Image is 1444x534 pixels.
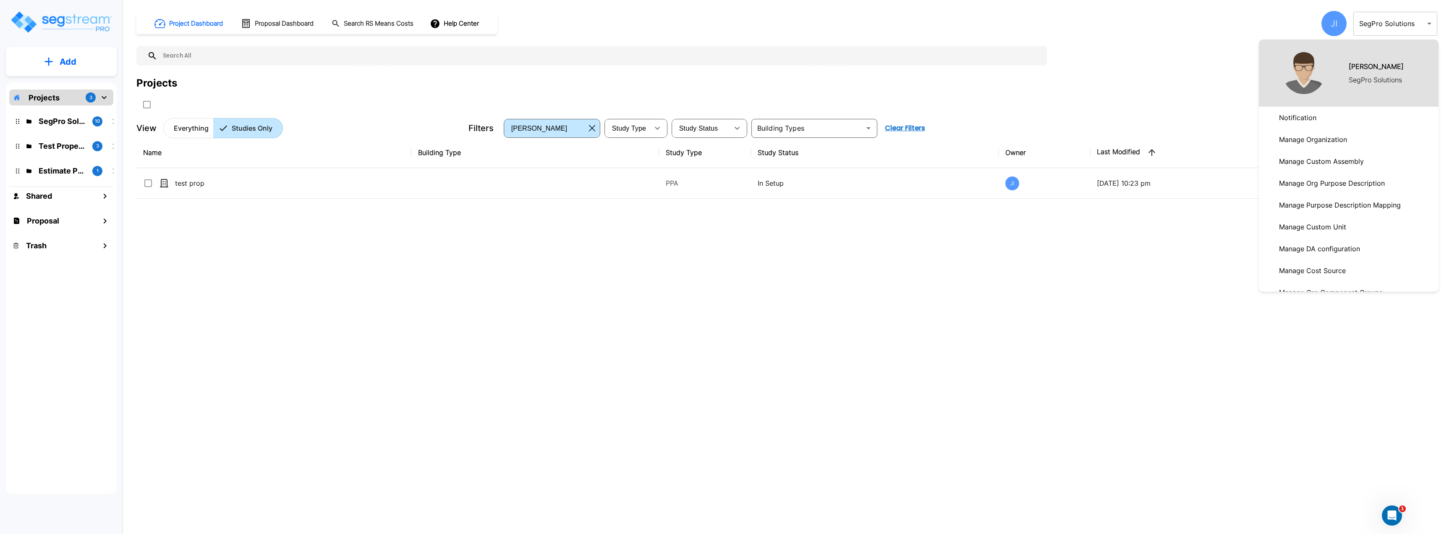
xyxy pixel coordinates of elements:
img: Jay Inting [1283,52,1325,94]
h1: [PERSON_NAME] [1349,61,1404,71]
p: Manage Purpose Description Mapping [1276,197,1404,213]
p: Manage DA configuration [1276,240,1363,257]
p: Manage Custom Assembly [1276,153,1367,170]
iframe: Intercom live chat [1382,505,1402,526]
p: Manage Cost Source [1276,262,1349,279]
p: SegPro Solutions [1349,75,1402,85]
p: Manage Organization [1276,131,1350,148]
p: Manage Custom Unit [1276,218,1350,235]
p: Notification [1276,109,1320,126]
p: Manage Org Component Groups [1276,284,1386,301]
span: 1 [1399,505,1406,512]
p: Manage Org Purpose Description [1276,175,1388,192]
